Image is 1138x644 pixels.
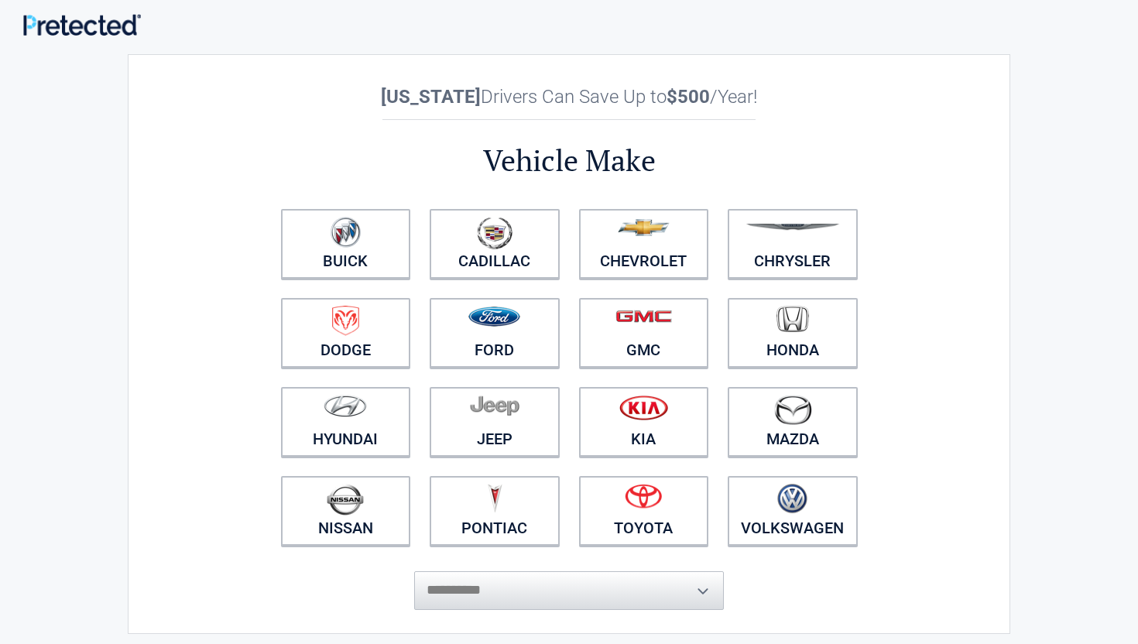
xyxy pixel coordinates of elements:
h2: Drivers Can Save Up to /Year [271,86,867,108]
img: ford [468,307,520,327]
img: kia [619,395,668,420]
img: hyundai [324,395,367,417]
img: buick [331,217,361,248]
a: Volkswagen [728,476,858,546]
a: Jeep [430,387,560,457]
a: Kia [579,387,709,457]
a: Nissan [281,476,411,546]
img: chrysler [746,224,840,231]
a: Ford [430,298,560,368]
a: Mazda [728,387,858,457]
img: honda [776,306,809,333]
img: toyota [625,484,662,509]
a: Toyota [579,476,709,546]
img: gmc [615,310,672,323]
a: GMC [579,298,709,368]
img: volkswagen [777,484,807,514]
img: chevrolet [618,219,670,236]
img: mazda [773,395,812,425]
img: jeep [470,395,519,416]
b: $500 [667,86,710,108]
a: Chevrolet [579,209,709,279]
img: dodge [332,306,359,336]
a: Hyundai [281,387,411,457]
img: cadillac [477,217,512,249]
b: [US_STATE] [381,86,481,108]
h2: Vehicle Make [271,141,867,180]
img: nissan [327,484,364,516]
a: Cadillac [430,209,560,279]
a: Pontiac [430,476,560,546]
a: Buick [281,209,411,279]
a: Honda [728,298,858,368]
a: Dodge [281,298,411,368]
img: Main Logo [23,14,141,35]
img: pontiac [487,484,502,513]
a: Chrysler [728,209,858,279]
